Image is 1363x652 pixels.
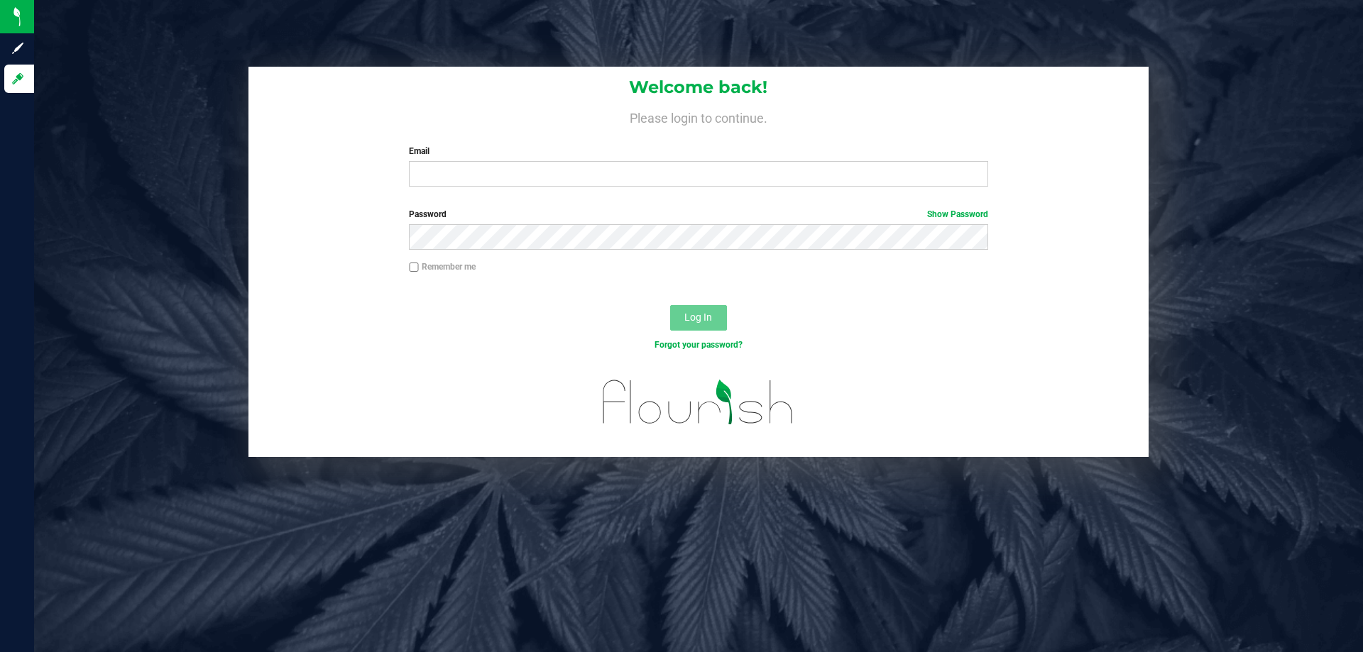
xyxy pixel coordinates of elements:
[670,305,727,331] button: Log In
[655,340,743,350] a: Forgot your password?
[11,72,25,86] inline-svg: Log in
[248,108,1149,125] h4: Please login to continue.
[927,209,988,219] a: Show Password
[586,366,811,438] img: flourish_logo.svg
[409,209,447,219] span: Password
[11,41,25,55] inline-svg: Sign up
[409,263,419,272] input: Remember me
[684,311,712,323] span: Log In
[409,145,987,158] label: Email
[248,78,1149,96] h1: Welcome back!
[409,260,476,273] label: Remember me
